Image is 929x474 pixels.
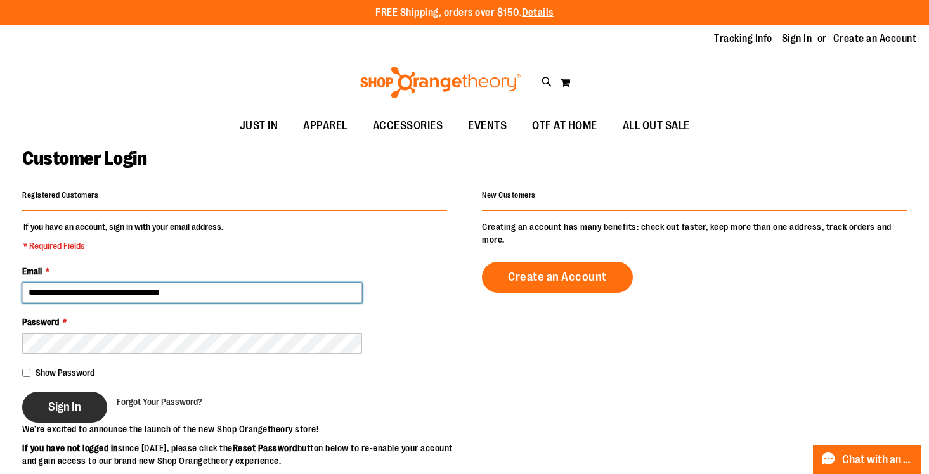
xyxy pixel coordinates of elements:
a: Tracking Info [714,32,772,46]
span: Forgot Your Password? [117,397,202,407]
span: * Required Fields [23,240,223,252]
span: Email [22,266,42,276]
span: Password [22,317,59,327]
span: ALL OUT SALE [623,112,690,140]
strong: New Customers [482,191,536,200]
a: Sign In [782,32,812,46]
a: Create an Account [833,32,917,46]
button: Chat with an Expert [813,445,922,474]
span: EVENTS [468,112,507,140]
span: ACCESSORIES [373,112,443,140]
p: since [DATE], please click the button below to re-enable your account and gain access to our bran... [22,442,465,467]
span: Customer Login [22,148,146,169]
img: Shop Orangetheory [358,67,523,98]
strong: Reset Password [233,443,297,453]
p: We’re excited to announce the launch of the new Shop Orangetheory store! [22,423,465,435]
span: Sign In [48,400,81,414]
a: Create an Account [482,262,633,293]
a: Forgot Your Password? [117,395,202,408]
strong: Registered Customers [22,191,98,200]
p: FREE Shipping, orders over $150. [375,6,554,20]
p: Creating an account has many benefits: check out faster, keep more than one address, track orders... [482,221,907,246]
strong: If you have not logged in [22,443,118,453]
span: Chat with an Expert [842,454,914,466]
span: APPAREL [303,112,348,140]
a: Details [522,7,554,18]
span: Create an Account [508,270,607,284]
legend: If you have an account, sign in with your email address. [22,221,224,252]
button: Sign In [22,392,107,423]
span: Show Password [36,368,94,378]
span: JUST IN [240,112,278,140]
span: OTF AT HOME [532,112,597,140]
